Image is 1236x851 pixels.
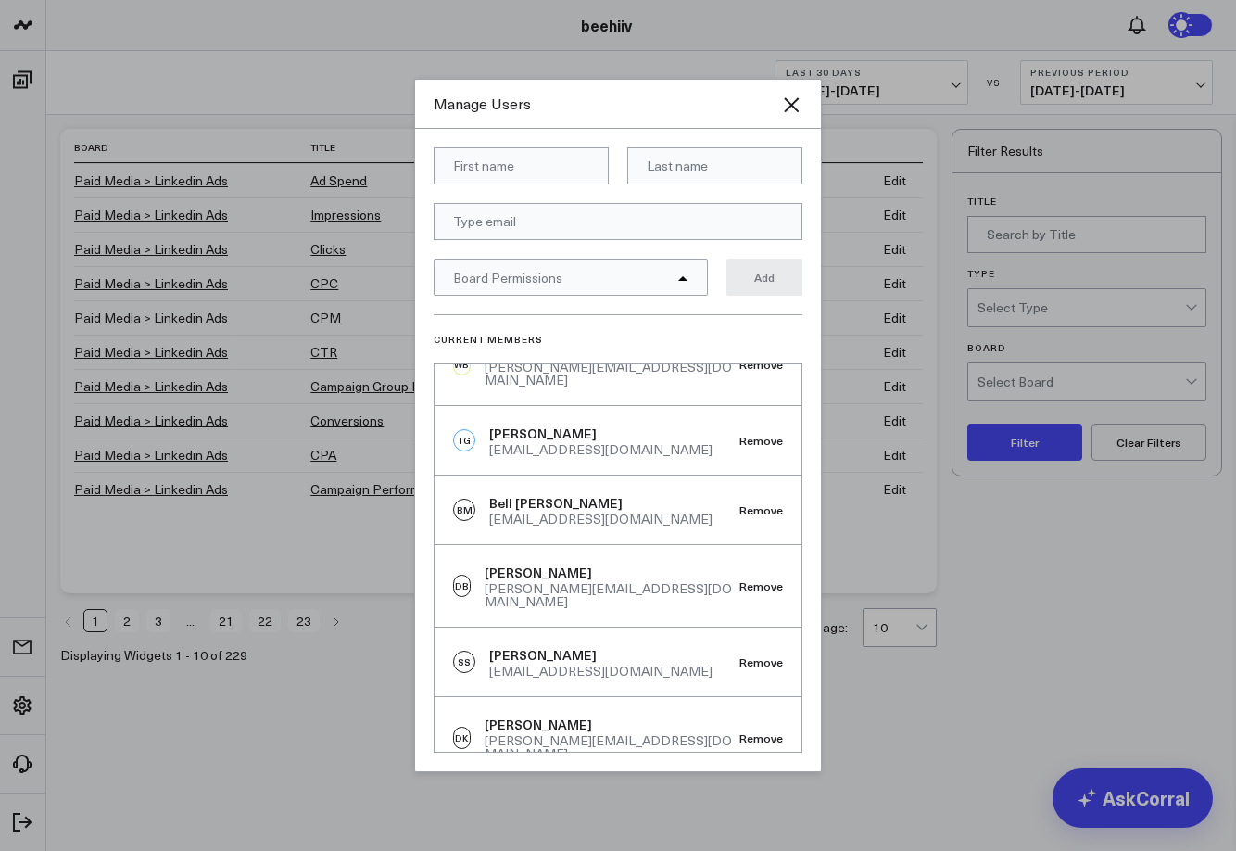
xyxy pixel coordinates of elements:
[485,734,739,760] div: [PERSON_NAME][EMAIL_ADDRESS][DOMAIN_NAME]
[489,425,713,443] div: [PERSON_NAME]
[453,575,471,597] div: DB
[739,731,783,744] button: Remove
[453,269,562,286] span: Board Permissions
[485,716,739,734] div: [PERSON_NAME]
[485,361,739,387] div: [PERSON_NAME][EMAIL_ADDRESS][DOMAIN_NAME]
[627,147,802,184] input: Last name
[453,727,471,749] div: DK
[489,646,713,665] div: [PERSON_NAME]
[489,665,713,678] div: [EMAIL_ADDRESS][DOMAIN_NAME]
[453,353,471,375] div: WB
[739,358,783,371] button: Remove
[739,579,783,592] button: Remove
[739,655,783,668] button: Remove
[489,494,713,513] div: Bell [PERSON_NAME]
[453,429,475,451] div: TG
[485,582,739,608] div: [PERSON_NAME][EMAIL_ADDRESS][DOMAIN_NAME]
[434,203,802,240] input: Type email
[739,503,783,516] button: Remove
[489,513,713,526] div: [EMAIL_ADDRESS][DOMAIN_NAME]
[453,499,475,521] div: BM
[434,147,609,184] input: First name
[434,334,802,345] h3: Current Members
[489,443,713,456] div: [EMAIL_ADDRESS][DOMAIN_NAME]
[780,94,802,116] button: Close
[485,564,739,582] div: [PERSON_NAME]
[434,94,780,114] div: Manage Users
[726,259,802,296] button: Add
[739,434,783,447] button: Remove
[453,651,475,673] div: SS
